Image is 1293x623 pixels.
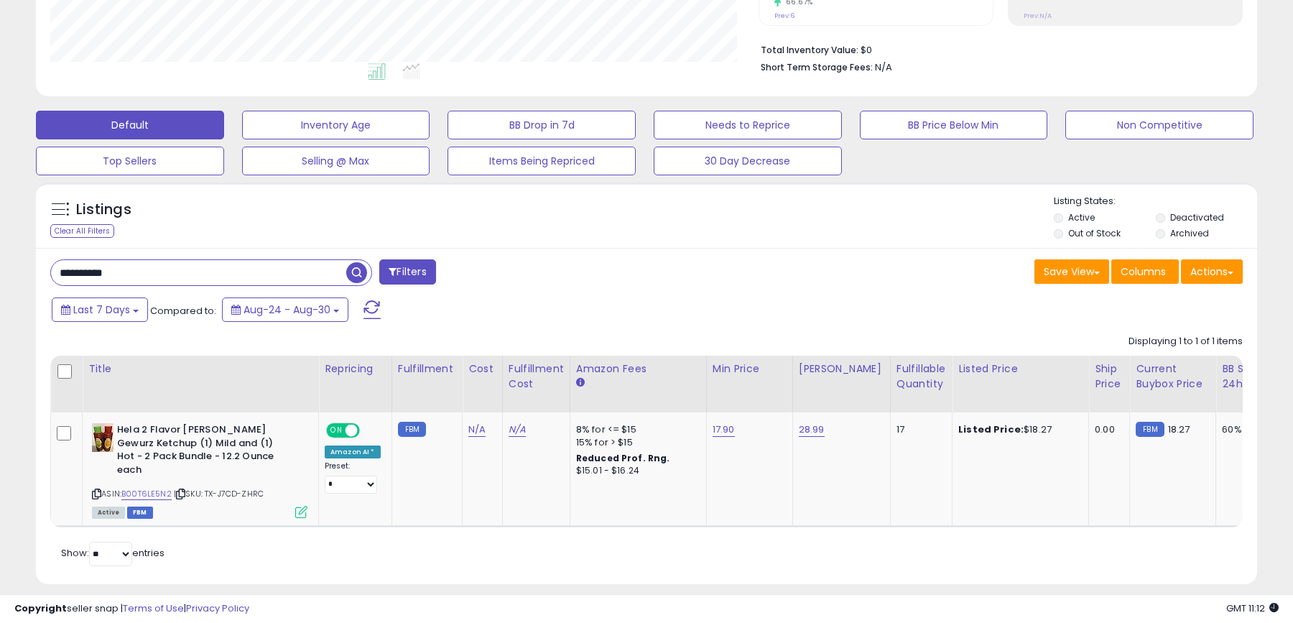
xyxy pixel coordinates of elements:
label: Deactivated [1170,211,1224,223]
span: Compared to: [150,304,216,318]
div: Current Buybox Price [1136,361,1210,392]
small: FBM [1136,422,1164,437]
span: 2025-09-8 11:12 GMT [1226,601,1279,615]
div: Listed Price [958,361,1083,377]
span: Show: entries [61,546,164,560]
div: 60% [1222,423,1269,436]
div: Displaying 1 to 1 of 1 items [1129,335,1243,349]
div: $15.01 - $16.24 [576,465,695,477]
button: Needs to Reprice [654,111,842,139]
div: Title [88,361,312,377]
small: FBM [398,422,426,437]
button: Inventory Age [242,111,430,139]
label: Archived [1170,227,1209,239]
div: [PERSON_NAME] [799,361,884,377]
span: FBM [127,507,153,519]
b: Short Term Storage Fees: [761,61,873,73]
small: Amazon Fees. [576,377,585,389]
button: 30 Day Decrease [654,147,842,175]
button: Filters [379,259,435,285]
div: Ship Price [1095,361,1123,392]
div: seller snap | | [14,602,249,616]
b: Hela 2 Flavor [PERSON_NAME] Gewurz Ketchup (1) Mild and (1) Hot - 2 Pack Bundle - 12.2 Ounce each [117,423,292,480]
img: 51z-ZLSjBTL._SL40_.jpg [92,423,113,452]
a: B00T6LE5N2 [121,488,172,500]
b: Reduced Prof. Rng. [576,452,670,464]
a: 28.99 [799,423,825,437]
div: 17 [896,423,941,436]
span: ON [328,425,346,437]
span: OFF [358,425,381,437]
div: Fulfillable Quantity [896,361,946,392]
div: Repricing [325,361,386,377]
label: Active [1068,211,1095,223]
button: Items Being Repriced [448,147,636,175]
strong: Copyright [14,601,67,615]
h5: Listings [76,200,131,220]
small: Prev: 6 [774,11,794,20]
div: Min Price [713,361,787,377]
button: BB Price Below Min [860,111,1048,139]
div: Amazon Fees [576,361,700,377]
div: Cost [468,361,496,377]
button: Columns [1111,259,1179,284]
label: Out of Stock [1068,227,1121,239]
button: Save View [1034,259,1109,284]
a: Terms of Use [123,601,184,615]
button: Actions [1181,259,1243,284]
div: Fulfillment [398,361,456,377]
div: 15% for > $15 [576,436,695,449]
button: Top Sellers [36,147,224,175]
a: 17.90 [713,423,735,437]
div: BB Share 24h. [1222,361,1274,392]
div: 8% for <= $15 [576,423,695,436]
span: Last 7 Days [73,303,130,317]
a: N/A [509,423,526,437]
span: | SKU: TX-J7CD-ZHRC [174,488,264,499]
button: Selling @ Max [242,147,430,175]
div: Fulfillment Cost [509,361,564,392]
b: Listed Price: [958,423,1024,436]
div: $18.27 [958,423,1077,436]
span: All listings currently available for purchase on Amazon [92,507,125,519]
button: Default [36,111,224,139]
a: N/A [468,423,486,437]
b: Total Inventory Value: [761,44,858,56]
button: Aug-24 - Aug-30 [222,297,348,322]
div: Clear All Filters [50,224,114,238]
button: Last 7 Days [52,297,148,322]
div: ASIN: [92,423,307,517]
div: 0.00 [1095,423,1118,436]
span: Columns [1121,264,1166,279]
span: 18.27 [1168,423,1190,436]
div: Preset: [325,461,381,494]
li: $0 [761,40,1232,57]
button: BB Drop in 7d [448,111,636,139]
span: N/A [875,60,892,74]
a: Privacy Policy [186,601,249,615]
div: Amazon AI * [325,446,381,458]
small: Prev: N/A [1024,11,1052,20]
button: Non Competitive [1065,111,1253,139]
span: Aug-24 - Aug-30 [244,303,330,317]
p: Listing States: [1054,195,1256,208]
